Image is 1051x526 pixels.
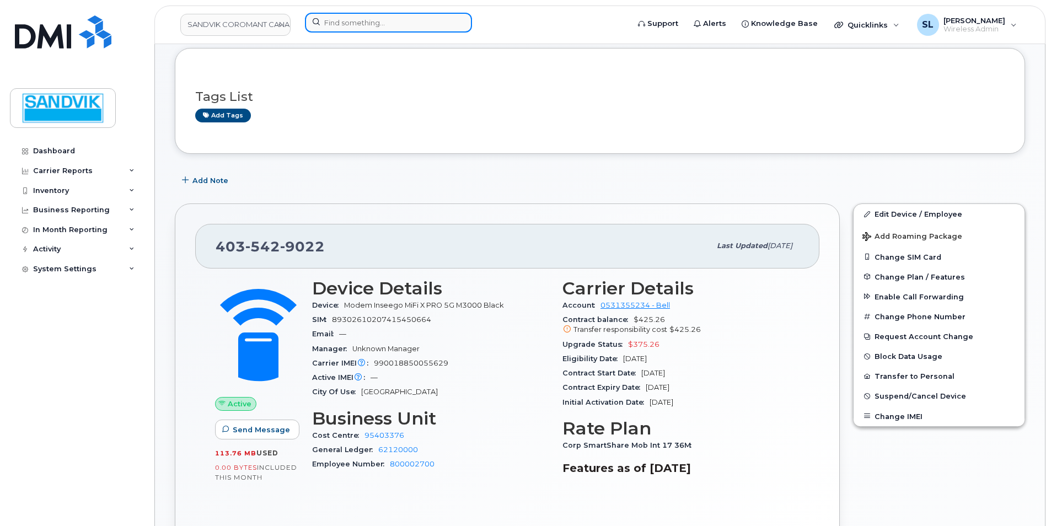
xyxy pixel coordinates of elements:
span: — [339,330,346,338]
span: Active IMEI [312,373,371,382]
span: $425.26 [669,325,701,334]
a: Edit Device / Employee [854,204,1025,224]
span: Wireless Admin [943,25,1005,34]
span: Transfer responsibility cost [573,325,667,334]
span: Active [228,399,251,409]
span: Support [647,18,678,29]
h3: Business Unit [312,409,549,428]
span: [DATE] [650,398,673,406]
div: Quicklinks [827,14,907,36]
span: $375.26 [628,340,659,348]
span: Employee Number [312,460,390,468]
span: Quicklinks [848,20,888,29]
span: Upgrade Status [562,340,628,348]
button: Change Phone Number [854,307,1025,326]
span: Add Note [192,175,228,186]
a: Add tags [195,109,251,122]
span: — [371,373,378,382]
a: 62120000 [378,446,418,454]
span: Eligibility Date [562,355,623,363]
button: Suspend/Cancel Device [854,386,1025,406]
a: 800002700 [390,460,435,468]
span: Change Plan / Features [875,272,965,281]
button: Transfer to Personal [854,366,1025,386]
span: 0.00 Bytes [215,464,257,471]
h3: Device Details [312,278,549,298]
span: [DATE] [768,241,792,250]
button: Change IMEI [854,406,1025,426]
span: General Ledger [312,446,378,454]
span: 89302610207415450664 [332,315,431,324]
button: Send Message [215,420,299,439]
span: Initial Activation Date [562,398,650,406]
span: Alerts [703,18,726,29]
span: Enable Call Forwarding [875,292,964,300]
span: [GEOGRAPHIC_DATA] [361,388,438,396]
h3: Tags List [195,90,1005,104]
span: Last updated [717,241,768,250]
button: Add Roaming Package [854,224,1025,247]
a: Knowledge Base [734,13,825,35]
a: SANDVIK COROMANT CANADA INC [180,14,291,36]
a: Alerts [686,13,734,35]
span: [PERSON_NAME] [943,16,1005,25]
h3: Rate Plan [562,418,800,438]
span: Modem Inseego MiFi X PRO 5G M3000 Black [344,301,504,309]
span: Carrier IMEI [312,359,374,367]
span: SL [922,18,934,31]
a: 95403376 [364,431,404,439]
span: Knowledge Base [751,18,818,29]
button: Block Data Usage [854,346,1025,366]
span: included this month [215,463,297,481]
span: [DATE] [623,355,647,363]
span: Contract Start Date [562,369,641,377]
span: Send Message [233,425,290,435]
span: [DATE] [646,383,669,391]
span: Unknown Manager [352,345,420,353]
span: 9022 [280,238,325,255]
button: Enable Call Forwarding [854,287,1025,307]
span: 542 [245,238,280,255]
span: Device [312,301,344,309]
span: Contract Expiry Date [562,383,646,391]
span: SIM [312,315,332,324]
span: City Of Use [312,388,361,396]
span: used [256,449,278,457]
span: Add Roaming Package [862,232,962,243]
button: Change Plan / Features [854,267,1025,287]
div: Stacy Lewis [909,14,1025,36]
span: [DATE] [641,369,665,377]
span: Corp SmartShare Mob Int 17 36M [562,441,697,449]
a: 0531355234 - Bell [600,301,670,309]
button: Add Note [175,170,238,190]
span: Email [312,330,339,338]
h3: Carrier Details [562,278,800,298]
span: 990018850055629 [374,359,448,367]
span: Suspend/Cancel Device [875,392,966,400]
span: Contract balance [562,315,634,324]
span: Account [562,301,600,309]
input: Find something... [305,13,472,33]
span: Manager [312,345,352,353]
span: 113.76 MB [215,449,256,457]
button: Change SIM Card [854,247,1025,267]
button: Request Account Change [854,326,1025,346]
span: $425.26 [562,315,800,335]
span: 403 [216,238,325,255]
a: Support [630,13,686,35]
h3: Features as of [DATE] [562,461,800,475]
span: Cost Centre [312,431,364,439]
